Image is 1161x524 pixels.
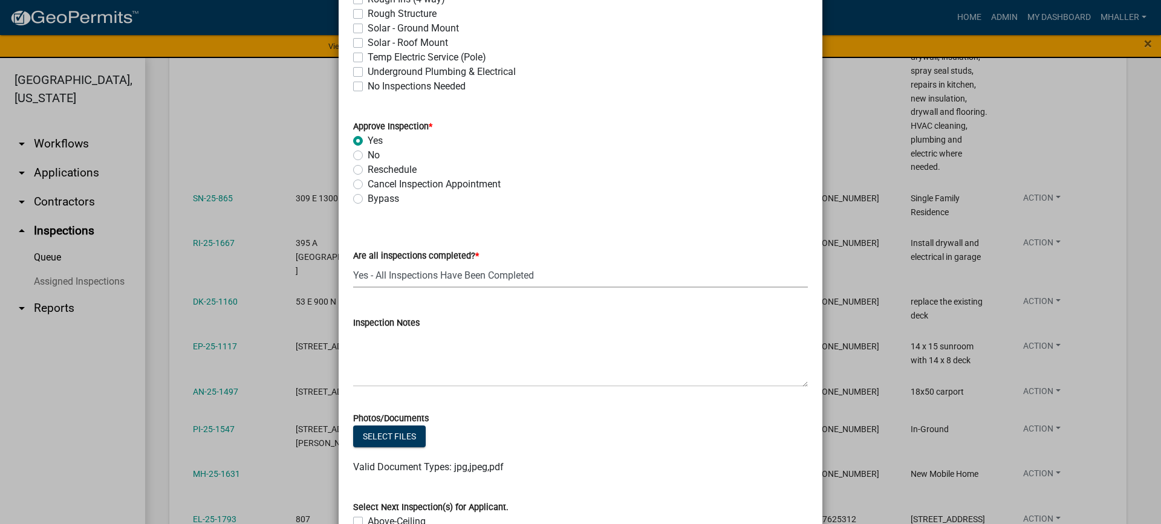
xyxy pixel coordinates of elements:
[368,134,383,148] label: Yes
[353,503,509,512] label: Select Next Inspection(s) for Applicant.
[368,192,399,206] label: Bypass
[353,252,479,260] label: Are all inspections completed?
[368,50,486,65] label: Temp Electric Service (Pole)
[353,415,429,423] label: Photos/Documents
[353,319,420,328] label: Inspection Notes
[353,461,504,473] span: Valid Document Types: jpg,jpeg,pdf
[368,21,459,36] label: Solar - Ground Mount
[353,123,432,131] label: Approve Inspection
[368,148,380,163] label: No
[368,79,466,94] label: No Inspections Needed
[368,7,437,21] label: Rough Structure
[368,36,448,50] label: Solar - Roof Mount
[368,65,516,79] label: Underground Plumbing & Electrical
[368,177,501,192] label: Cancel Inspection Appointment
[368,163,417,177] label: Reschedule
[353,425,426,447] button: Select files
